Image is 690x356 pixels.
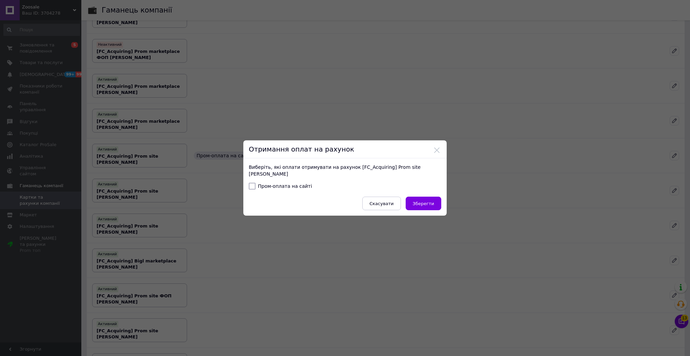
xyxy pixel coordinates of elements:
span: Зберегти [413,201,434,206]
button: Зберегти [406,197,441,210]
span: Скасувати [369,201,393,206]
p: Виберіть, які оплати отримувати на рахунок [FC_Acquiring] Prom site [PERSON_NAME] [249,164,441,177]
span: Отримання оплат на рахунок [249,145,354,153]
label: Пром-оплата на сайті [249,183,312,190]
button: Скасувати [362,197,401,210]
